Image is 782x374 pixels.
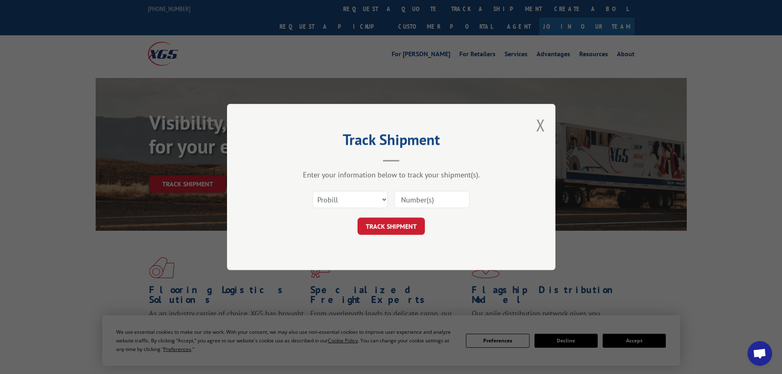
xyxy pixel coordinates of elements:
button: TRACK SHIPMENT [358,218,425,235]
div: Enter your information below to track your shipment(s). [268,170,514,179]
input: Number(s) [394,191,470,208]
h2: Track Shipment [268,134,514,149]
div: Open chat [748,341,772,366]
button: Close modal [536,114,545,136]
